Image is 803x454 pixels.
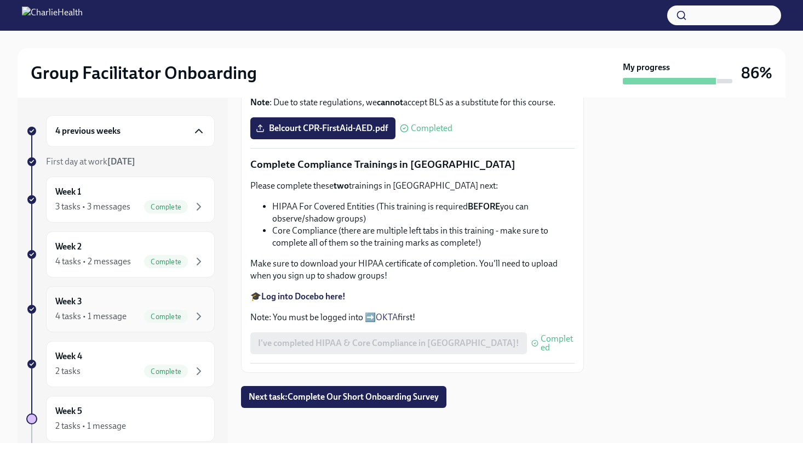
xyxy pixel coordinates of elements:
[376,312,398,322] a: OKTA
[31,62,257,84] h2: Group Facilitator Onboarding
[144,313,188,321] span: Complete
[55,420,126,432] div: 2 tasks • 1 message
[26,341,215,387] a: Week 42 tasksComplete
[250,180,575,192] p: Please complete these trainings in [GEOGRAPHIC_DATA] next:
[541,334,575,352] span: Completed
[258,123,388,134] span: Belcourt CPR-FirstAid-AED.pdf
[55,201,130,213] div: 3 tasks • 3 messages
[46,115,215,147] div: 4 previous weeks
[250,97,575,109] p: : Due to state regulations, we accept BLS as a substitute for this course.
[272,225,575,249] li: Core Compliance (there are multiple left tabs in this training - make sure to complete all of the...
[26,156,215,168] a: First day at work[DATE]
[334,180,349,191] strong: two
[468,201,500,212] strong: BEFORE
[22,7,83,24] img: CharlieHealth
[26,286,215,332] a: Week 34 tasks • 1 messageComplete
[46,156,135,167] span: First day at work
[55,186,81,198] h6: Week 1
[55,350,82,362] h6: Week 4
[623,61,670,73] strong: My progress
[250,157,575,172] p: Complete Compliance Trainings in [GEOGRAPHIC_DATA]
[55,125,121,137] h6: 4 previous weeks
[55,256,131,268] div: 4 tasks • 2 messages
[55,365,81,377] div: 2 tasks
[261,291,346,302] a: Log into Docebo here!
[55,296,82,308] h6: Week 3
[107,156,135,167] strong: [DATE]
[26,177,215,223] a: Week 13 tasks • 3 messagesComplete
[55,241,82,253] h6: Week 2
[411,124,452,133] span: Completed
[55,310,127,322] div: 4 tasks • 1 message
[55,405,82,417] h6: Week 5
[377,97,403,107] strong: cannot
[241,386,446,408] button: Next task:Complete Our Short Onboarding Survey
[741,63,772,83] h3: 86%
[250,311,575,324] p: Note: You must be logged into ➡️ first!
[144,367,188,376] span: Complete
[144,203,188,211] span: Complete
[250,97,269,107] strong: Note
[250,291,575,303] p: 🎓
[250,258,575,282] p: Make sure to download your HIPAA certificate of completion. You'll need to upload when you sign u...
[144,258,188,266] span: Complete
[250,117,395,139] label: Belcourt CPR-FirstAid-AED.pdf
[249,391,439,402] span: Next task : Complete Our Short Onboarding Survey
[272,201,575,225] li: HIPAA For Covered Entities (This training is required you can observe/shadow groups)
[26,396,215,442] a: Week 52 tasks • 1 message
[26,231,215,277] a: Week 24 tasks • 2 messagesComplete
